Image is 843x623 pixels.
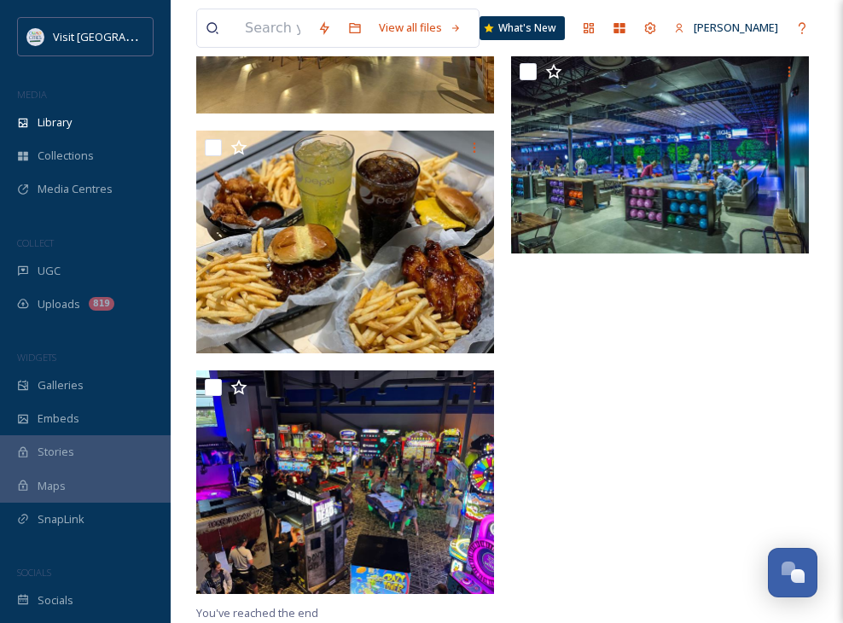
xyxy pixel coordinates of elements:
[38,511,84,527] span: SnapLink
[768,548,817,597] button: Open Chat
[38,148,94,164] span: Collections
[694,20,778,35] span: [PERSON_NAME]
[38,114,72,131] span: Library
[53,28,185,44] span: Visit [GEOGRAPHIC_DATA]
[480,16,565,40] a: What's New
[196,605,318,620] span: You've reached the end
[38,592,73,608] span: Socials
[38,377,84,393] span: Galleries
[17,351,56,364] span: WIDGETS
[38,263,61,279] span: UGC
[196,131,494,354] img: food baskets.jpg
[666,11,787,44] a: [PERSON_NAME]
[17,236,54,249] span: COLLECT
[17,88,47,101] span: MEDIA
[38,181,113,197] span: Media Centres
[89,297,114,311] div: 819
[38,444,74,460] span: Stories
[370,11,470,44] a: View all files
[38,410,79,427] span: Embeds
[236,9,309,47] input: Search your library
[17,566,51,579] span: SOCIALS
[38,478,66,494] span: Maps
[27,28,44,45] img: QCCVB_VISIT_vert_logo_4c_tagline_122019.svg
[511,55,809,253] img: 2016-01-08_highlights_33-1-X2.jpg
[38,296,80,312] span: Uploads
[196,370,494,594] img: Aerial of arcade play.jpg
